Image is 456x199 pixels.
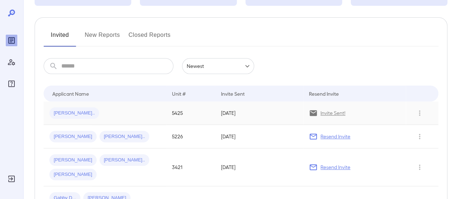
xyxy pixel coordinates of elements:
[49,157,97,164] span: [PERSON_NAME]
[6,56,17,68] div: Manage Users
[320,133,350,140] p: Resend Invite
[215,148,303,186] td: [DATE]
[414,131,425,142] button: Row Actions
[49,110,99,117] span: [PERSON_NAME]..
[320,164,350,171] p: Resend Invite
[49,133,97,140] span: [PERSON_NAME]
[414,161,425,173] button: Row Actions
[129,29,171,47] button: Closed Reports
[6,173,17,185] div: Log Out
[320,109,345,117] p: Invite Sent!
[215,125,303,148] td: [DATE]
[414,107,425,119] button: Row Actions
[44,29,76,47] button: Invited
[166,148,215,186] td: 3421
[166,101,215,125] td: 5425
[6,78,17,90] div: FAQ
[52,89,89,98] div: Applicant Name
[99,133,149,140] span: [PERSON_NAME]..
[172,89,186,98] div: Unit #
[309,89,339,98] div: Resend Invite
[99,157,149,164] span: [PERSON_NAME]..
[182,58,254,74] div: Newest
[215,101,303,125] td: [DATE]
[166,125,215,148] td: 5226
[6,35,17,46] div: Reports
[49,171,97,178] span: [PERSON_NAME]
[85,29,120,47] button: New Reports
[221,89,244,98] div: Invite Sent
